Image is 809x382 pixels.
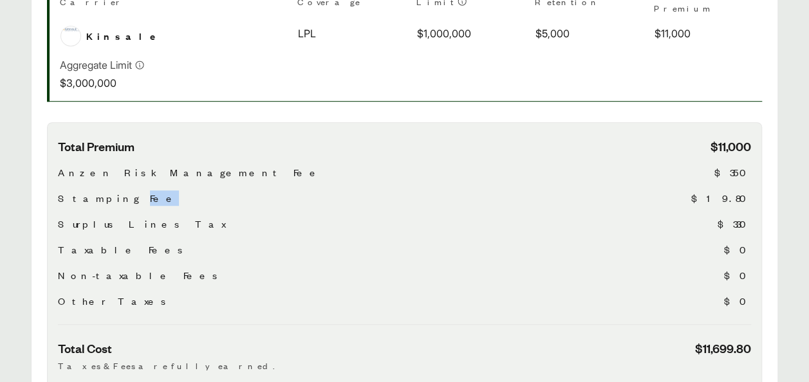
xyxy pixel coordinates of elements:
span: Non-taxable Fees [58,268,223,283]
span: $19.80 [691,190,751,206]
span: LPL [298,26,316,41]
span: Kinsale [86,28,163,44]
span: Anzen Risk Management Fee [58,165,322,180]
p: Taxes & Fees are fully earned. [58,359,751,372]
span: $0 [724,242,751,257]
span: $330 [718,216,751,232]
span: $11,699.80 [695,340,751,356]
p: $3,000,000 [60,75,145,91]
p: Aggregate Limit [60,57,132,73]
span: $5,000 [535,26,570,41]
span: Stamping Fee [58,190,179,206]
span: $0 [724,268,751,283]
span: $11,000 [655,26,691,41]
span: $11,000 [711,138,751,154]
span: Total Cost [58,340,112,356]
span: Total Premium [58,138,135,154]
span: $350 [714,165,751,180]
span: Surplus Lines Tax [58,216,225,232]
span: $1,000,000 [417,26,471,41]
span: Taxable Fees [58,242,188,257]
span: $0 [724,293,751,309]
span: Other Taxes [58,293,171,309]
img: Kinsale logo [61,26,80,32]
